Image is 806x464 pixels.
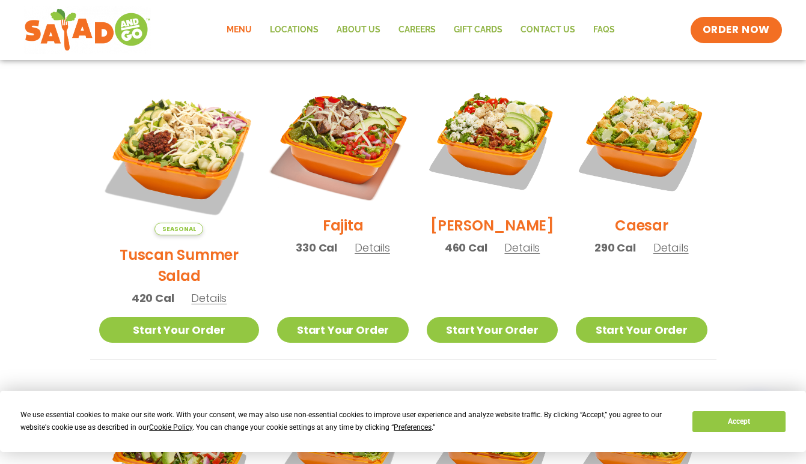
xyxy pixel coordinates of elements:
h2: Tuscan Summer Salad [99,244,260,286]
img: Product photo for Fajita Salad [266,64,420,217]
a: Locations [261,16,328,44]
h2: Caesar [615,215,668,236]
a: GIFT CARDS [445,16,511,44]
a: Start Your Order [277,317,408,343]
img: Product photo for Caesar Salad [576,75,707,206]
a: About Us [328,16,389,44]
span: Cookie Policy [149,423,192,432]
nav: Menu [218,16,624,44]
span: Preferences [394,423,432,432]
a: ORDER NOW [691,17,782,43]
a: Contact Us [511,16,584,44]
button: Accept [692,411,785,432]
span: 330 Cal [296,240,337,256]
span: Details [504,240,540,255]
span: 290 Cal [594,240,636,256]
h2: [PERSON_NAME] [430,215,554,236]
div: We use essential cookies to make our site work. With your consent, we may also use non-essential ... [20,409,678,434]
a: FAQs [584,16,624,44]
a: Menu [218,16,261,44]
img: new-SAG-logo-768×292 [24,6,151,54]
span: 420 Cal [132,290,174,306]
h2: Fajita [323,215,364,236]
img: Product photo for Tuscan Summer Salad [99,75,260,235]
span: Details [653,240,689,255]
a: Start Your Order [576,317,707,343]
a: Careers [389,16,445,44]
a: Start Your Order [99,317,260,343]
span: 460 Cal [445,240,487,256]
span: ORDER NOW [703,23,770,37]
span: Details [191,291,227,306]
a: Start Your Order [427,317,558,343]
span: Details [355,240,390,255]
img: Product photo for Cobb Salad [427,75,558,206]
span: Seasonal [154,223,203,235]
